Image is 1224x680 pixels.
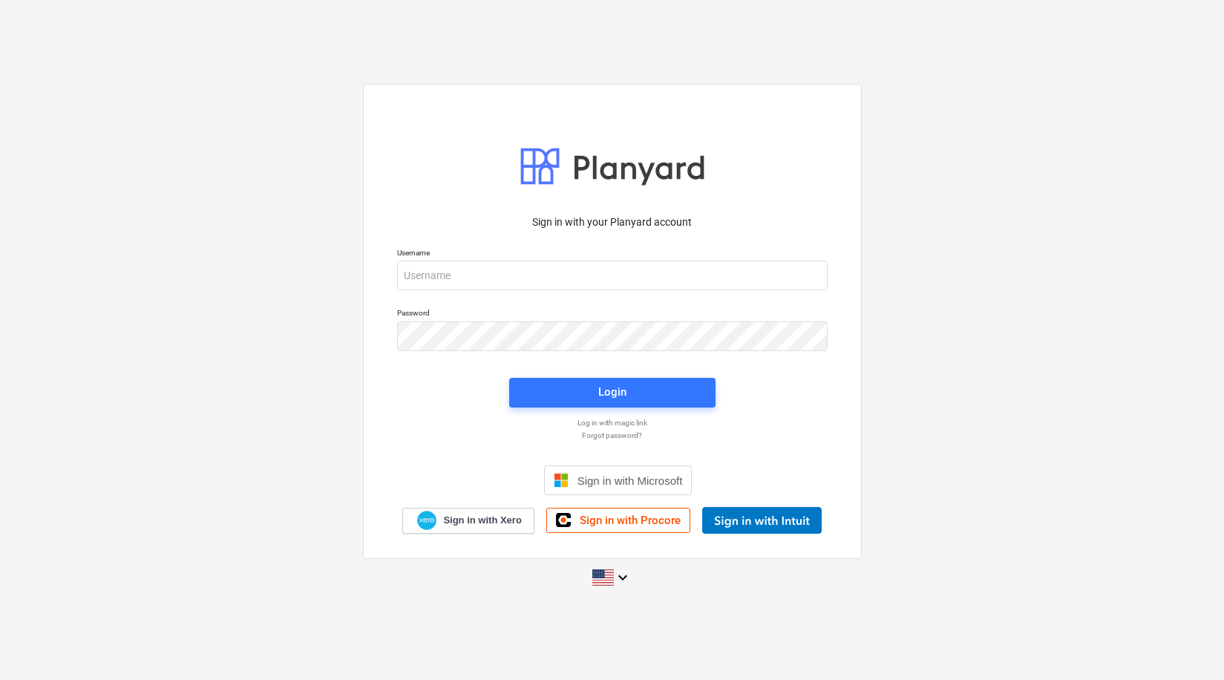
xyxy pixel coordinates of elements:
[402,508,534,534] a: Sign in with Xero
[554,473,569,488] img: Microsoft logo
[390,431,835,440] a: Forgot password?
[397,261,828,290] input: Username
[509,378,716,408] button: Login
[577,474,683,487] span: Sign in with Microsoft
[397,248,828,261] p: Username
[397,308,828,321] p: Password
[397,215,828,230] p: Sign in with your Planyard account
[417,511,436,531] img: Xero logo
[614,569,632,586] i: keyboard_arrow_down
[580,514,681,527] span: Sign in with Procore
[443,514,521,527] span: Sign in with Xero
[390,418,835,428] a: Log in with magic link
[598,382,626,402] div: Login
[546,508,690,533] a: Sign in with Procore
